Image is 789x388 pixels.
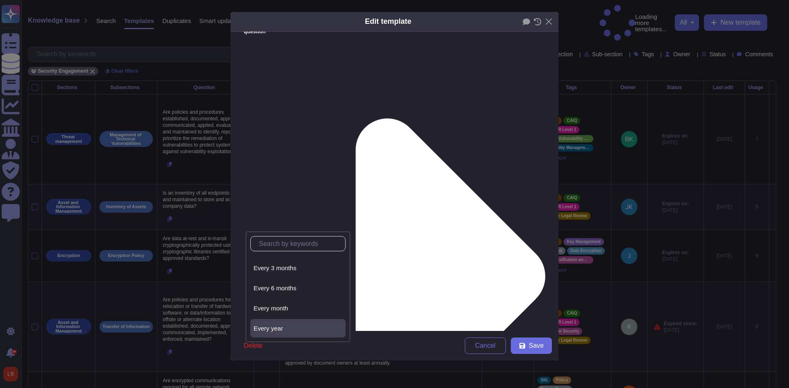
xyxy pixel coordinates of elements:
[254,325,342,332] div: Every year
[254,305,288,312] span: Every month
[250,279,346,297] div: Every 6 months
[365,16,411,27] div: Edit template
[254,285,342,292] div: Every 6 months
[255,236,345,251] input: Search by keywords
[254,305,342,312] div: Every month
[244,342,263,349] span: Delete
[254,325,283,332] span: Every year
[475,342,496,349] span: Cancel
[250,299,346,317] div: Every month
[250,259,346,277] div: Every 3 months
[254,264,296,272] span: Every 3 months
[542,15,555,28] button: Close
[511,337,552,354] button: Save
[529,342,544,349] span: Save
[254,264,342,272] div: Every 3 months
[237,337,269,354] button: Delete
[254,285,296,292] span: Every 6 months
[250,319,346,337] div: Every year
[465,337,506,354] button: Cancel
